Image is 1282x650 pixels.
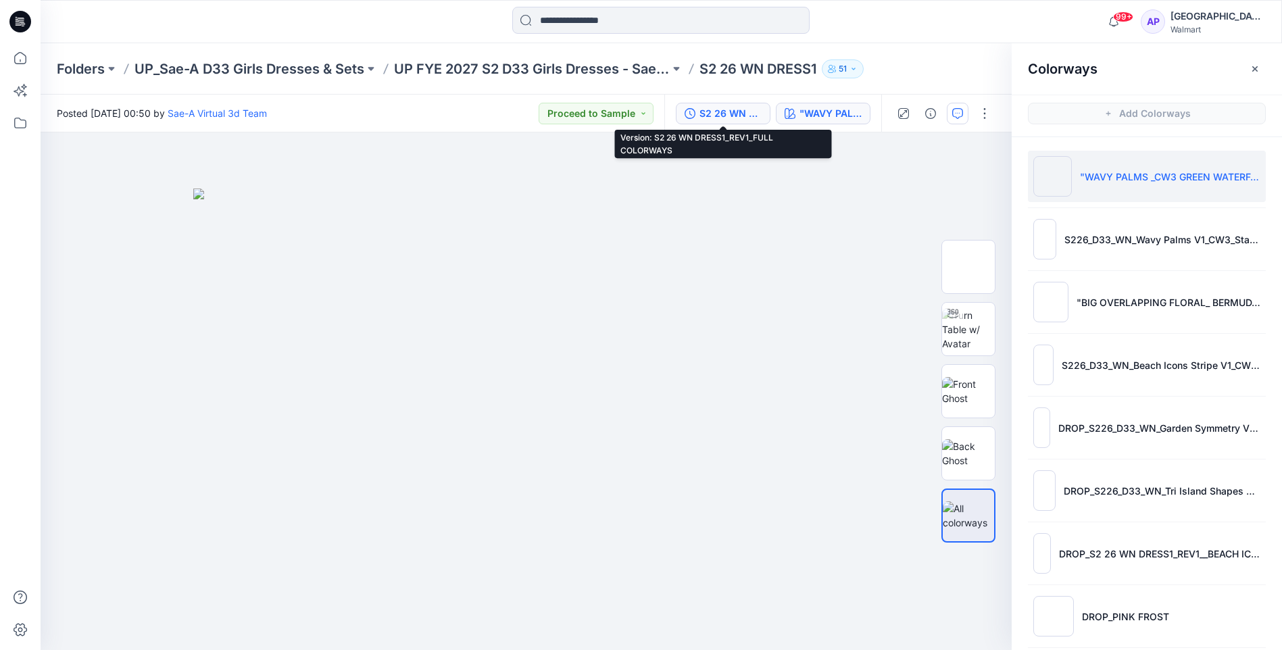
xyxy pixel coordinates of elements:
[920,103,941,124] button: Details
[1064,232,1260,247] p: S226_D33_WN_Wavy Palms V1_CW3_Starbright coral_WM_MILLSHEET(0717)
[1033,407,1050,448] img: DROP_S226_D33_WN_Garden Symmetry V1_CW1_Old Ivory Cream_Calming Blue_WM_MILLSHEET(with neon)
[699,59,816,78] p: S2 26 WN DRESS1
[943,501,994,530] img: All colorways
[1033,470,1056,511] img: DROP_S226_D33_WN_Tri Island Shapes V1_CW2_Aqua Geyser_WM_MILLSHEET
[394,59,670,78] a: UP FYE 2027 S2 D33 Girls Dresses - Sae-A
[822,59,864,78] button: 51
[168,107,267,119] a: Sae-A Virtual 3d Team
[1170,8,1265,24] div: [GEOGRAPHIC_DATA]
[1033,219,1056,259] img: S226_D33_WN_Wavy Palms V1_CW3_Starbright coral_WM_MILLSHEET(0717)
[1033,156,1072,197] img: "WAVY PALMS _CW3 GREEN WATERFALL"
[193,189,869,650] img: eyJhbGciOiJIUzI1NiIsImtpZCI6IjAiLCJzbHQiOiJzZXMiLCJ0eXAiOiJKV1QifQ.eyJkYXRhIjp7InR5cGUiOiJzdG9yYW...
[1062,358,1260,372] p: S226_D33_WN_Beach Icons Stripe V1_CW2_Spring Lilac_Calming Blue_WM_MILLSHEET
[1058,421,1260,435] p: DROP_S226_D33_WN_Garden Symmetry V1_CW1_Old Ivory Cream_Calming Blue_WM_MILLSHEET(with neon)
[1059,547,1260,561] p: DROP_S2 26 WN DRESS1_REV1__BEACH ICONS STRIPE _CW1_BERMUDA PINK _PEACH SMOOTHIE__Back
[942,439,995,468] img: Back Ghost
[799,106,862,121] div: "WAVY PALMS _CW3 GREEN WATERFALL"
[57,59,105,78] a: Folders
[942,308,995,351] img: Turn Table w/ Avatar
[1082,609,1169,624] p: DROP_PINK FROST
[1170,24,1265,34] div: Walmart
[1080,170,1260,184] p: "WAVY PALMS _CW3 GREEN WATERFALL"
[942,377,995,405] img: Front Ghost
[1028,61,1098,77] h2: Colorways
[1033,596,1074,636] img: DROP_PINK FROST
[1064,484,1260,498] p: DROP_S226_D33_WN_Tri Island Shapes V1_CW2_Aqua Geyser_WM_MILLSHEET
[676,103,770,124] button: S2 26 WN DRESS1_REV1_FULL COLORWAYS
[1077,295,1260,309] p: "BIG OVERLAPPING FLORAL_ BERMUDA PINK"
[1033,282,1068,322] img: "BIG OVERLAPPING FLORAL_ BERMUDA PINK"
[839,61,847,76] p: 51
[776,103,870,124] button: "WAVY PALMS _CW3 GREEN WATERFALL"
[1033,533,1051,574] img: DROP_S2 26 WN DRESS1_REV1__BEACH ICONS STRIPE _CW1_BERMUDA PINK _PEACH SMOOTHIE__Back
[134,59,364,78] a: UP_Sae-A D33 Girls Dresses & Sets
[1141,9,1165,34] div: AP
[699,106,762,121] div: S2 26 WN DRESS1_REV1_FULL COLORWAYS
[1113,11,1133,22] span: 99+
[1033,345,1054,385] img: S226_D33_WN_Beach Icons Stripe V1_CW2_Spring Lilac_Calming Blue_WM_MILLSHEET
[57,106,267,120] span: Posted [DATE] 00:50 by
